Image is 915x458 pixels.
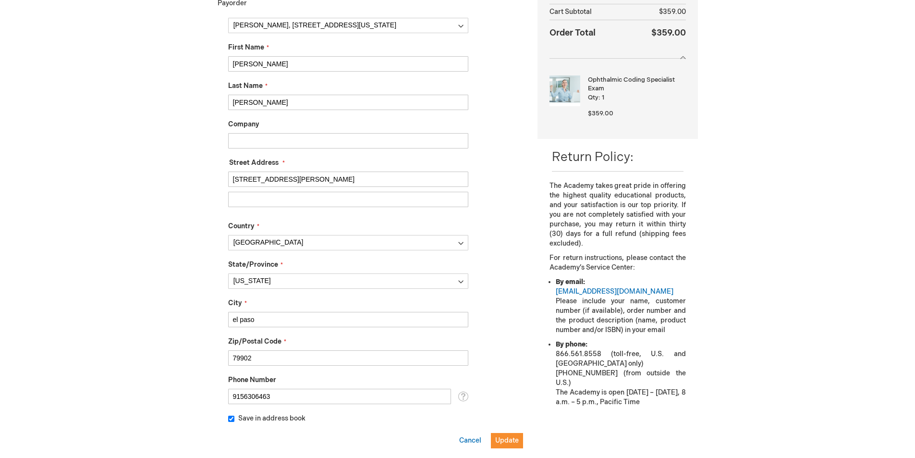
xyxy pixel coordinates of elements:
span: $359.00 [659,8,686,16]
strong: By phone: [556,340,587,348]
span: First Name [228,43,264,51]
span: Update [495,436,519,445]
li: 866.561.8558 (toll-free, U.S. and [GEOGRAPHIC_DATA] only) [PHONE_NUMBER] (from outside the U.S.) ... [556,340,685,407]
button: Update [491,433,523,448]
span: Company [228,120,259,128]
span: Country [228,222,255,230]
span: Street Address [229,159,279,167]
th: Cart Subtotal [549,4,631,20]
strong: Order Total [549,25,596,39]
strong: Ophthalmic Coding Specialist Exam [588,75,683,93]
span: Phone Number [228,376,276,384]
img: Ophthalmic Coding Specialist Exam [549,75,580,106]
strong: By email: [556,278,585,286]
button: Cancel [459,436,481,446]
a: [EMAIL_ADDRESS][DOMAIN_NAME] [556,287,673,296]
span: Cancel [459,436,481,445]
span: $359.00 [588,110,613,117]
span: Save in address book [238,414,305,422]
span: $359.00 [651,28,686,38]
span: Zip/Postal Code [228,337,281,346]
span: State/Province [228,260,278,269]
p: The Academy takes great pride in offering the highest quality educational products, and your sati... [549,181,685,248]
li: Please include your name, customer number (if available), order number and the product descriptio... [556,277,685,335]
span: Return Policy: [552,150,634,165]
span: City [228,299,242,307]
span: Qty [588,94,598,101]
p: For return instructions, please contact the Academy’s Service Center: [549,253,685,272]
span: Last Name [228,82,263,90]
span: 1 [602,94,604,101]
